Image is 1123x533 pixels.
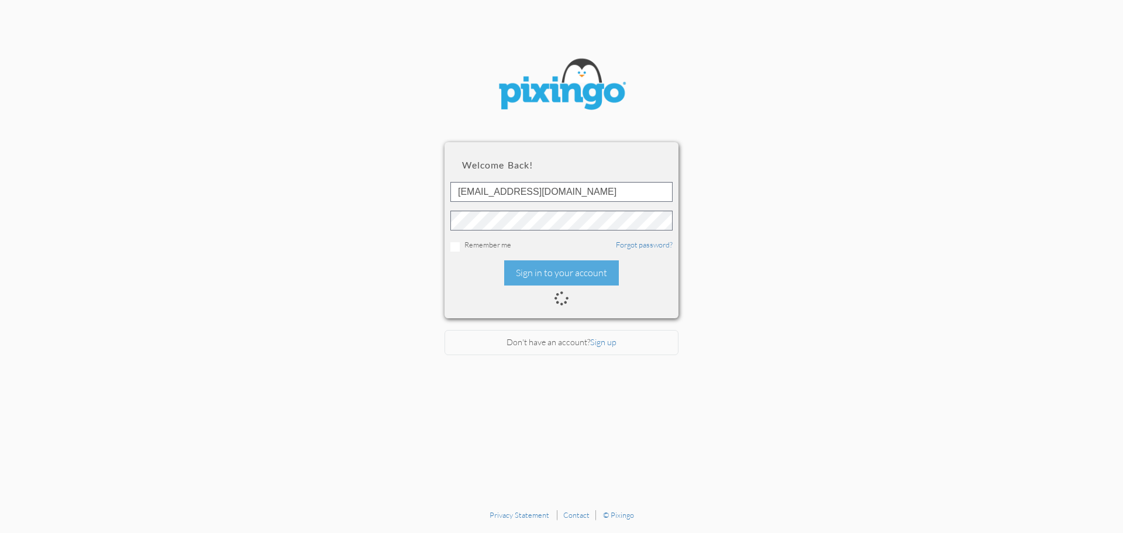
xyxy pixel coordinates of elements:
[616,240,673,249] a: Forgot password?
[462,160,661,170] h2: Welcome back!
[490,510,549,520] a: Privacy Statement
[450,182,673,202] input: ID or Email
[445,330,678,355] div: Don't have an account?
[491,53,632,119] img: pixingo logo
[603,510,634,520] a: © Pixingo
[563,510,590,520] a: Contact
[504,260,619,286] div: Sign in to your account
[590,337,616,347] a: Sign up
[450,239,673,252] div: Remember me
